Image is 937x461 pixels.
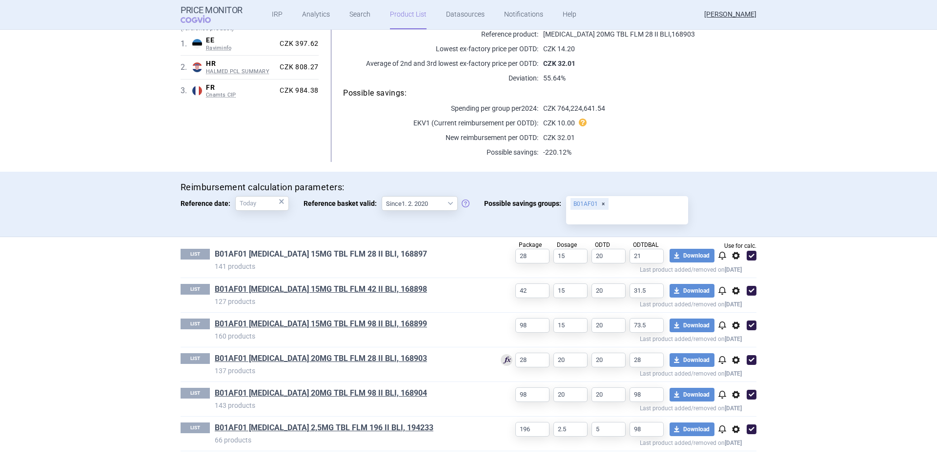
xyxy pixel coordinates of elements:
[276,40,319,48] div: CZK 397.62
[343,44,538,54] p: Lowest ex-factory price per ODTD:
[215,422,433,433] a: B01AF01 [MEDICAL_DATA] 2,5MG TBL FLM 196 II BLI, 194233
[382,196,458,211] select: Reference basket valid:
[486,333,742,342] p: Last product added/removed on
[670,388,714,401] button: Download
[343,59,538,68] p: Average of 2nd and 3rd lowest ex-factory price per ODTD:
[206,45,276,52] span: Raviminfo
[538,133,756,142] p: CZK 32.01
[725,370,742,377] strong: [DATE]
[235,196,289,211] input: Reference date:×
[725,440,742,446] strong: [DATE]
[181,388,210,399] p: LIST
[343,118,538,128] p: EKV1 (Current reimbursement per ODTD):
[206,92,276,99] span: Cnamts CIP
[215,422,486,435] h1: B01AF01 XARELTO 2,5MG TBL FLM 196 II BLI, 194233
[279,196,285,207] div: ×
[206,36,276,45] span: EE
[670,319,714,332] button: Download
[215,297,486,306] p: 127 products
[725,301,742,308] strong: [DATE]
[215,435,486,445] p: 66 products
[343,88,756,99] h5: Possible savings:
[538,29,756,39] p: [MEDICAL_DATA] 20MG TBL FLM 28 II BLI , 168903
[276,63,319,72] div: CZK 808.27
[181,5,243,15] strong: Price Monitor
[215,388,427,399] a: B01AF01 [MEDICAL_DATA] 20MG TBL FLM 98 II BLI, 168904
[343,29,538,39] p: Reference product:
[724,243,756,249] span: Use for calc.
[538,73,756,83] p: 55.64%
[670,249,714,262] button: Download
[538,147,756,157] p: -220.12%
[215,331,486,341] p: 160 products
[192,39,202,49] img: Estonia
[538,103,756,113] p: CZK 764,224,641.54
[181,181,756,194] h4: Reimbursement calculation parameters:
[181,249,210,260] p: LIST
[343,103,538,113] p: Spending per group per 2024 :
[206,83,276,92] span: FR
[276,86,319,95] div: CZK 984.38
[570,211,685,223] input: Possible savings groups:B01AF01
[633,241,658,248] span: ODTDBAL
[486,299,742,308] p: Last product added/removed on
[181,319,210,329] p: LIST
[543,60,575,67] strong: CZK 32.01
[215,249,486,261] h1: B01AF01 XARELTO 15MG TBL FLM 28 II BLI, 168897
[192,62,202,72] img: Croatia
[206,60,276,68] span: HR
[215,284,427,295] a: B01AF01 [MEDICAL_DATA] 15MG TBL FLM 42 II BLI, 168898
[670,422,714,436] button: Download
[538,118,756,128] p: CZK 10.00
[181,38,192,50] span: 1 .
[595,241,610,248] span: ODTD
[215,388,486,401] h1: B01AF01 XARELTO 20MG TBL FLM 98 II BLI, 168904
[215,261,486,271] p: 141 products
[181,85,192,97] span: 3 .
[215,366,486,376] p: 137 products
[181,5,243,24] a: Price MonitorCOGVIO
[670,353,714,367] button: Download
[557,241,577,248] span: Dosage
[215,353,427,364] a: B01AF01 [MEDICAL_DATA] 20MG TBL FLM 28 II BLI, 168903
[215,319,486,331] h1: B01AF01 XARELTO 15MG TBL FLM 98 II BLI, 168899
[725,266,742,273] strong: [DATE]
[486,368,742,377] p: Last product added/removed on
[538,44,756,54] p: CZK 14.20
[484,196,566,211] span: Possible savings groups:
[215,353,486,366] h1: B01AF01 XARELTO 20MG TBL FLM 28 II BLI, 168903
[725,336,742,342] strong: [DATE]
[486,437,742,446] p: Last product added/removed on
[206,68,276,75] span: HALMED PCL SUMMARY
[304,196,382,211] span: Reference basket valid:
[181,61,192,73] span: 2 .
[343,147,538,157] p: Possible savings:
[215,401,486,410] p: 143 products
[725,405,742,412] strong: [DATE]
[519,241,542,248] span: Package
[192,86,202,96] img: France
[215,284,486,297] h1: B01AF01 XARELTO 15MG TBL FLM 42 II BLI, 168898
[343,133,538,142] p: New reimbursement per ODTD:
[215,319,427,329] a: B01AF01 [MEDICAL_DATA] 15MG TBL FLM 98 II BLI, 168899
[181,422,210,433] p: LIST
[343,73,538,83] p: Deviation:
[486,402,742,412] p: Last product added/removed on
[215,249,427,260] a: B01AF01 [MEDICAL_DATA] 15MG TBL FLM 28 II BLI, 168897
[181,15,224,23] span: COGVIO
[181,353,210,364] p: LIST
[670,284,714,298] button: Download
[181,196,235,211] span: Reference date:
[570,198,609,210] div: B01AF01
[181,284,210,295] p: LIST
[486,264,742,273] p: Last product added/removed on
